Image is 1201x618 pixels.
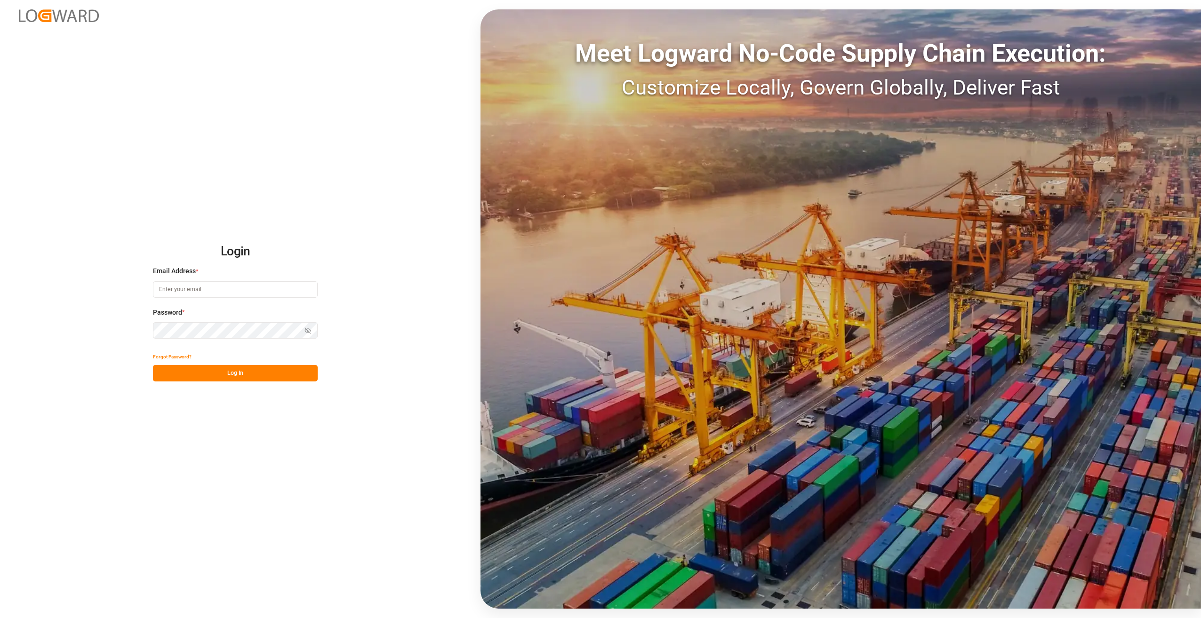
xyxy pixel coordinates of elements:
div: Meet Logward No-Code Supply Chain Execution: [480,35,1201,72]
span: Password [153,308,182,317]
input: Enter your email [153,281,318,298]
h2: Login [153,237,318,267]
button: Log In [153,365,318,381]
button: Forgot Password? [153,349,192,365]
div: Customize Locally, Govern Globally, Deliver Fast [480,72,1201,103]
span: Email Address [153,266,196,276]
img: Logward_new_orange.png [19,9,99,22]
